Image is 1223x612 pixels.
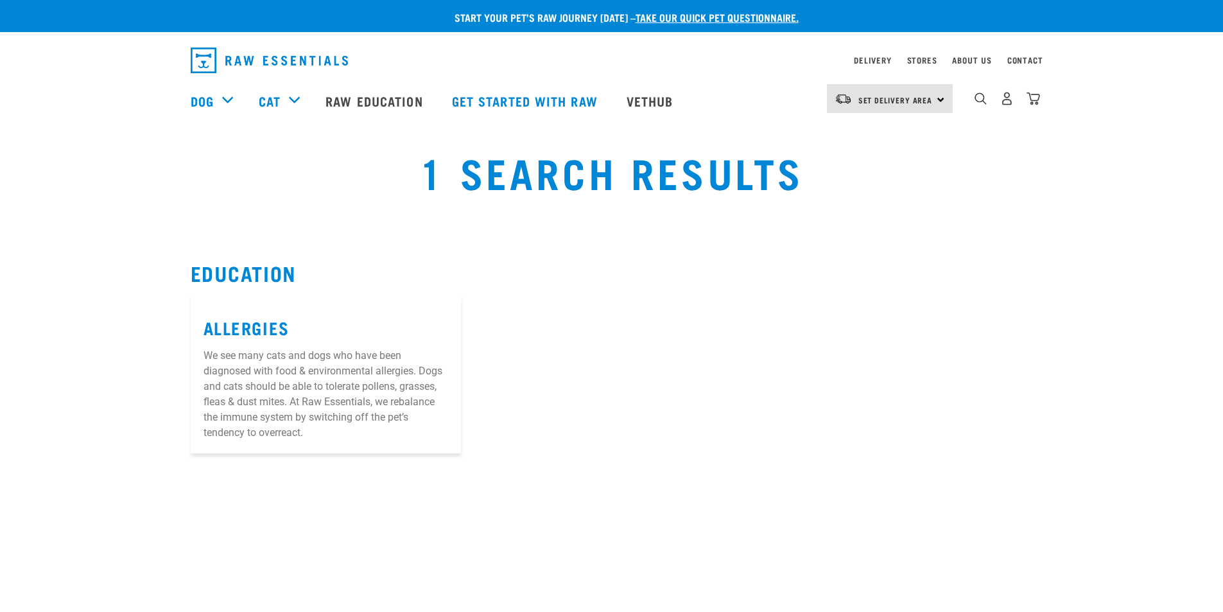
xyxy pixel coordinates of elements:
[191,261,1033,284] h2: Education
[854,58,891,62] a: Delivery
[1027,92,1040,105] img: home-icon@2x.png
[1000,92,1014,105] img: user.png
[1007,58,1043,62] a: Contact
[439,75,614,127] a: Get started with Raw
[636,14,799,20] a: take our quick pet questionnaire.
[858,98,933,102] span: Set Delivery Area
[227,148,996,195] h1: 1 Search Results
[952,58,991,62] a: About Us
[907,58,937,62] a: Stores
[191,48,348,73] img: Raw Essentials Logo
[204,322,290,332] a: Allergies
[835,93,852,105] img: van-moving.png
[313,75,438,127] a: Raw Education
[614,75,690,127] a: Vethub
[180,42,1043,78] nav: dropdown navigation
[259,91,281,110] a: Cat
[975,92,987,105] img: home-icon-1@2x.png
[191,91,214,110] a: Dog
[204,348,448,441] p: We see many cats and dogs who have been diagnosed with food & environmental allergies. Dogs and c...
